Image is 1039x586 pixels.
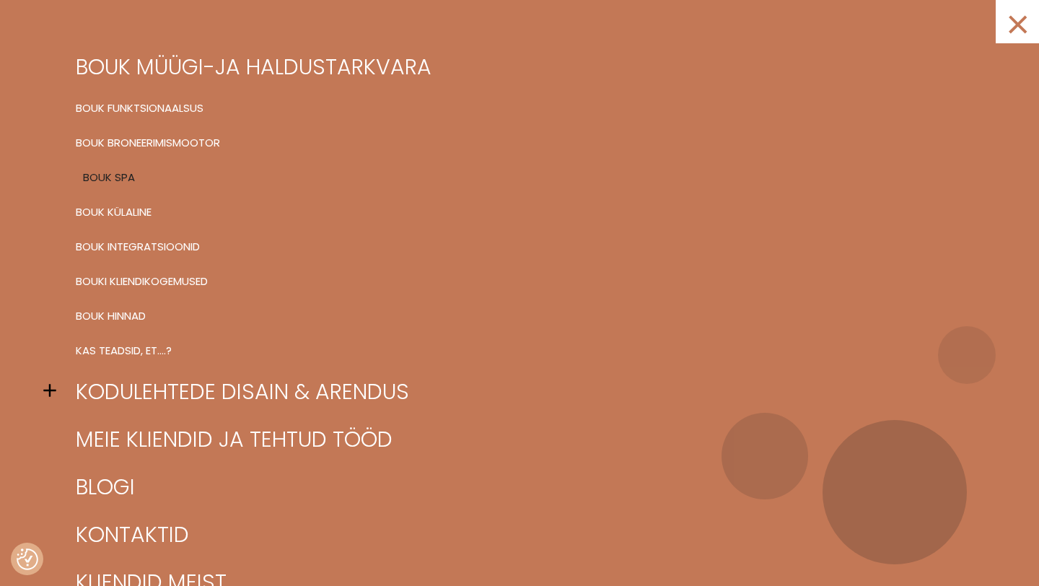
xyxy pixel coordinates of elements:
[65,299,996,333] a: BOUK hinnad
[72,160,1003,195] a: BOUK SPA
[65,333,996,368] a: Kas teadsid, et….?
[65,126,996,160] a: BOUK BRONEERIMISMOOTOR
[65,91,996,126] a: BOUK FUNKTSIONAALSUS
[65,195,996,229] a: BOUK KÜLALINE
[65,416,996,463] a: Meie kliendid ja tehtud tööd
[65,43,996,91] a: BOUK müügi-ja haldustarkvara
[65,229,996,264] a: BOUK INTEGRATSIOONID
[65,511,996,559] a: Kontaktid
[17,548,38,570] img: Revisit consent button
[65,264,996,299] a: BOUKi kliendikogemused
[17,548,38,570] button: Nõusolekueelistused
[65,368,996,416] a: Kodulehtede disain & arendus
[65,463,996,511] a: Blogi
